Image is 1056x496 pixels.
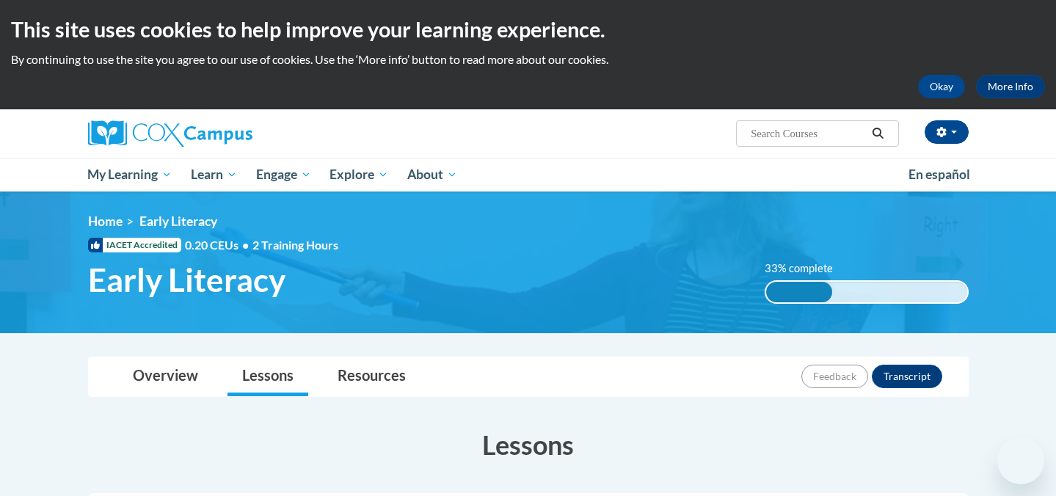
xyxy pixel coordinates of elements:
[247,158,321,192] a: Engage
[66,158,991,192] div: Main menu
[908,167,970,182] span: En español
[867,125,889,142] button: Search
[191,166,237,183] span: Learn
[79,158,182,192] a: My Learning
[88,426,969,463] h3: Lessons
[242,238,249,252] span: •
[88,120,252,147] img: Cox Campus
[88,260,285,299] span: Early Literacy
[976,75,1045,98] a: More Info
[766,282,832,302] div: 33% complete
[252,238,338,252] span: 2 Training Hours
[227,357,308,396] a: Lessons
[256,166,311,183] span: Engage
[329,166,388,183] span: Explore
[323,357,420,396] a: Resources
[925,120,969,144] button: Account Settings
[765,260,849,277] label: 33% complete
[11,51,1045,68] p: By continuing to use the site you agree to our use of cookies. Use the ‘More info’ button to read...
[398,158,467,192] a: About
[320,158,398,192] a: Explore
[872,365,942,388] button: Transcript
[88,214,123,229] a: Home
[997,437,1044,484] iframe: Button to launch messaging window
[139,214,217,229] span: Early Literacy
[185,237,252,253] span: 0.20 CEUs
[749,125,867,142] input: Search Courses
[801,365,868,388] button: Feedback
[118,357,213,396] a: Overview
[407,166,457,183] span: About
[88,238,181,252] span: IACET Accredited
[88,120,367,147] a: Cox Campus
[181,158,247,192] a: Learn
[918,75,965,98] button: Okay
[899,159,980,190] a: En español
[11,15,1045,44] h2: This site uses cookies to help improve your learning experience.
[87,166,172,183] span: My Learning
